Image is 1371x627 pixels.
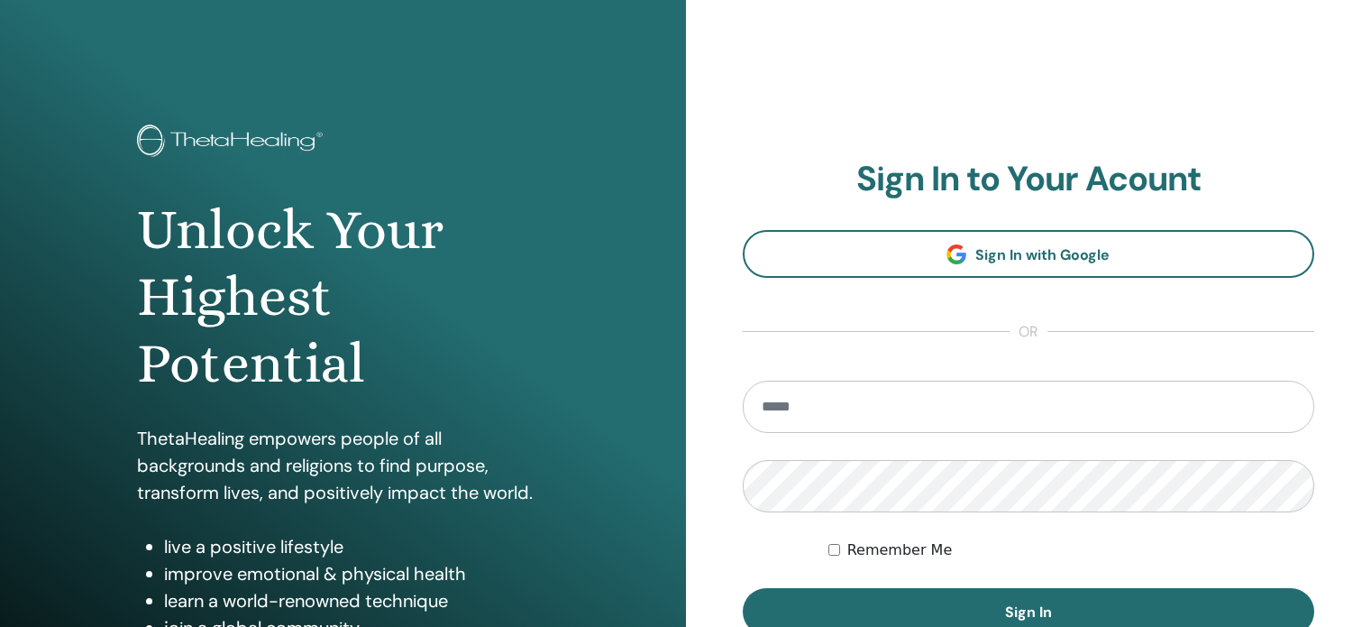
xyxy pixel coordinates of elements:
[164,533,549,560] li: live a positive lifestyle
[847,539,953,561] label: Remember Me
[137,197,549,398] h1: Unlock Your Highest Potential
[743,159,1315,200] h2: Sign In to Your Acount
[743,230,1315,278] a: Sign In with Google
[1010,321,1047,343] span: or
[164,587,549,614] li: learn a world-renowned technique
[1005,603,1052,622] span: Sign In
[828,539,1314,561] div: Keep me authenticated indefinitely or until I manually logout
[975,245,1110,264] span: Sign In with Google
[137,425,549,506] p: ThetaHealing empowers people of all backgrounds and religions to find purpose, transform lives, a...
[164,560,549,587] li: improve emotional & physical health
